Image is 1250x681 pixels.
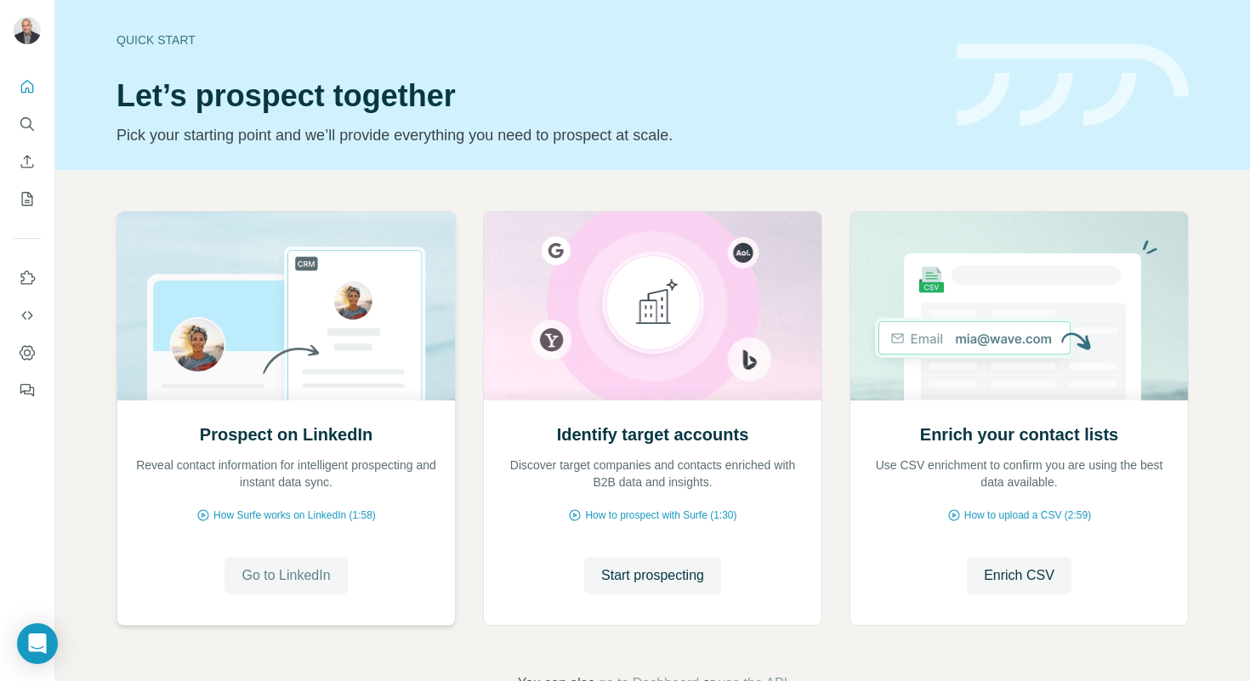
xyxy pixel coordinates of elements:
[984,565,1054,586] span: Enrich CSV
[241,565,330,586] span: Go to LinkedIn
[224,557,347,594] button: Go to LinkedIn
[557,423,749,446] h2: Identify target accounts
[213,508,376,523] span: How Surfe works on LinkedIn (1:58)
[849,212,1189,400] img: Enrich your contact lists
[14,300,41,331] button: Use Surfe API
[116,31,936,48] div: Quick start
[116,123,936,147] p: Pick your starting point and we’ll provide everything you need to prospect at scale.
[14,375,41,406] button: Feedback
[957,44,1189,127] img: banner
[116,212,456,400] img: Prospect on LinkedIn
[200,423,372,446] h2: Prospect on LinkedIn
[585,508,736,523] span: How to prospect with Surfe (1:30)
[967,557,1071,594] button: Enrich CSV
[14,109,41,139] button: Search
[116,79,936,113] h1: Let’s prospect together
[483,212,822,400] img: Identify target accounts
[17,623,58,664] div: Open Intercom Messenger
[134,457,438,491] p: Reveal contact information for intelligent prospecting and instant data sync.
[964,508,1091,523] span: How to upload a CSV (2:59)
[601,565,704,586] span: Start prospecting
[867,457,1171,491] p: Use CSV enrichment to confirm you are using the best data available.
[920,423,1118,446] h2: Enrich your contact lists
[584,557,721,594] button: Start prospecting
[14,71,41,102] button: Quick start
[14,338,41,368] button: Dashboard
[501,457,804,491] p: Discover target companies and contacts enriched with B2B data and insights.
[14,146,41,177] button: Enrich CSV
[14,263,41,293] button: Use Surfe on LinkedIn
[14,184,41,214] button: My lists
[14,17,41,44] img: Avatar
